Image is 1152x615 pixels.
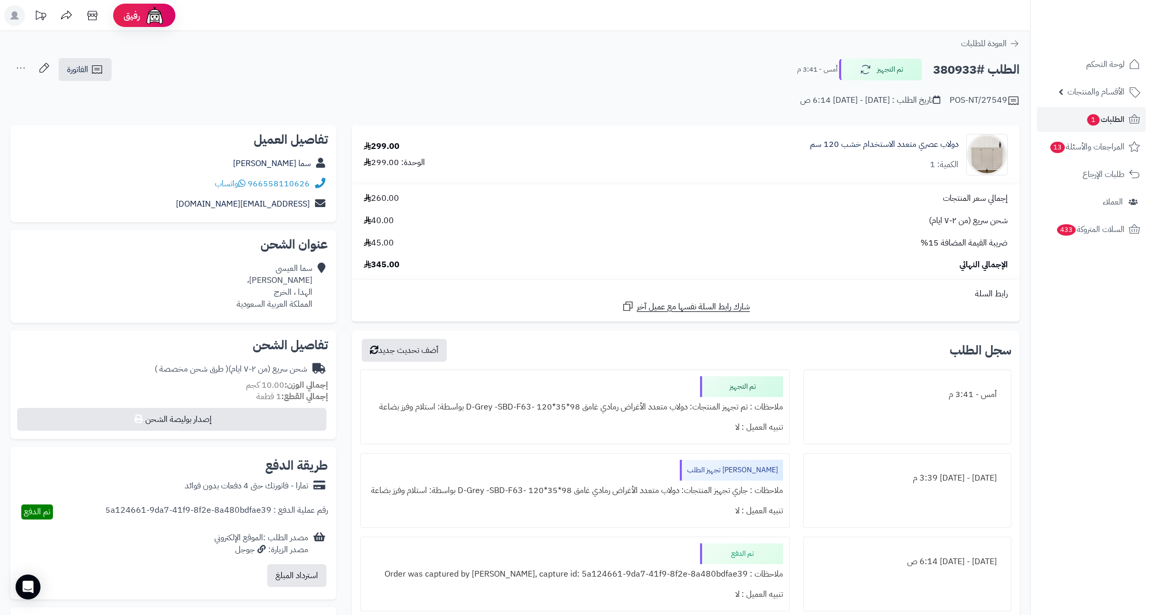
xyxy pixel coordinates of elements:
span: رفيق [124,9,140,22]
h2: تفاصيل العميل [19,133,328,146]
span: 40.00 [364,215,394,227]
div: الوحدة: 299.00 [364,157,425,169]
small: 10.00 كجم [246,379,328,391]
small: أمس - 3:41 م [797,64,838,75]
span: العودة للطلبات [961,37,1007,50]
div: تاريخ الطلب : [DATE] - [DATE] 6:14 ص [800,94,940,106]
a: العودة للطلبات [961,37,1020,50]
div: Open Intercom Messenger [16,575,40,599]
div: [PERSON_NAME] تجهيز الطلب [680,460,783,481]
a: طلبات الإرجاع [1037,162,1146,187]
span: الإجمالي النهائي [959,259,1008,271]
span: شحن سريع (من ٢-٧ ايام) [929,215,1008,227]
a: دولاب عصري متعدد الاستخدام خشب 120 سم [810,139,958,151]
div: POS-NT/27549 [950,94,1020,107]
h3: سجل الطلب [950,344,1011,357]
a: [EMAIL_ADDRESS][DOMAIN_NAME] [176,198,310,210]
span: 1 [1087,114,1100,126]
div: مصدر الزيارة: جوجل [214,544,308,556]
span: السلات المتروكة [1056,222,1124,237]
h2: تفاصيل الشحن [19,339,328,351]
div: شحن سريع (من ٢-٧ ايام) [155,363,307,375]
img: ai-face.png [144,5,165,26]
span: ضريبة القيمة المضافة 15% [921,237,1008,249]
span: 345.00 [364,259,400,271]
h2: طريقة الدفع [265,459,328,472]
img: logo-2.png [1081,28,1142,50]
div: رابط السلة [356,288,1016,300]
div: ملاحظات : Order was captured by [PERSON_NAME], capture id: 5a124661-9da7-41f9-8f2e-8a480bdfae39 [367,564,783,584]
a: 966558110626 [248,177,310,190]
a: تحديثات المنصة [28,5,53,29]
a: المراجعات والأسئلة13 [1037,134,1146,159]
a: العملاء [1037,189,1146,214]
div: رقم عملية الدفع : 5a124661-9da7-41f9-8f2e-8a480bdfae39 [105,504,328,520]
div: تنبيه العميل : لا [367,417,783,438]
span: 13 [1050,142,1065,153]
div: تنبيه العميل : لا [367,501,783,521]
span: الأقسام والمنتجات [1067,85,1124,99]
span: 45.00 [364,237,394,249]
span: ( طرق شحن مخصصة ) [155,363,228,375]
a: سما [PERSON_NAME] [233,157,311,170]
div: ملاحظات : تم تجهيز المنتجات: دولاب متعدد الأغراض رمادي غامق 98*35*120 -D-Grey -SBD-F63 بواسطة: اس... [367,397,783,417]
div: تم الدفع [700,543,783,564]
div: مصدر الطلب :الموقع الإلكتروني [214,532,308,556]
span: شارك رابط السلة نفسها مع عميل آخر [637,301,750,313]
span: العملاء [1103,195,1123,209]
h2: الطلب #380933 [933,59,1020,80]
span: 260.00 [364,193,399,204]
div: تمارا - فاتورتك حتى 4 دفعات بدون فوائد [185,480,308,492]
div: سما العيسى [PERSON_NAME]، الهدا ، الخرج المملكة العربية السعودية [237,263,312,310]
div: أمس - 3:41 م [810,385,1005,405]
span: المراجعات والأسئلة [1049,140,1124,154]
a: واتساب [215,177,245,190]
a: شارك رابط السلة نفسها مع عميل آخر [622,300,750,313]
span: طلبات الإرجاع [1082,167,1124,182]
div: تنبيه العميل : لا [367,584,783,605]
strong: إجمالي الوزن: [284,379,328,391]
span: تم الدفع [24,505,50,518]
span: لوحة التحكم [1086,57,1124,72]
span: الطلبات [1086,112,1124,127]
div: ملاحظات : جاري تجهيز المنتجات: دولاب متعدد الأغراض رمادي غامق 98*35*120 -D-Grey -SBD-F63 بواسطة: ... [367,481,783,501]
small: 1 قطعة [256,390,328,403]
a: السلات المتروكة433 [1037,217,1146,242]
div: [DATE] - [DATE] 6:14 ص [810,552,1005,572]
span: الفاتورة [67,63,88,76]
h2: عنوان الشحن [19,238,328,251]
div: الكمية: 1 [930,159,958,171]
a: الطلبات1 [1037,107,1146,132]
button: أضف تحديث جديد [362,339,447,362]
img: 1758197158-1-90x90.jpg [967,134,1007,175]
a: الفاتورة [59,58,112,81]
div: تم التجهيز [700,376,783,397]
span: 433 [1057,224,1076,236]
span: إجمالي سعر المنتجات [943,193,1008,204]
a: لوحة التحكم [1037,52,1146,77]
div: [DATE] - [DATE] 3:39 م [810,468,1005,488]
strong: إجمالي القطع: [281,390,328,403]
div: 299.00 [364,141,400,153]
button: استرداد المبلغ [267,564,326,587]
button: إصدار بوليصة الشحن [17,408,326,431]
button: تم التجهيز [839,59,922,80]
